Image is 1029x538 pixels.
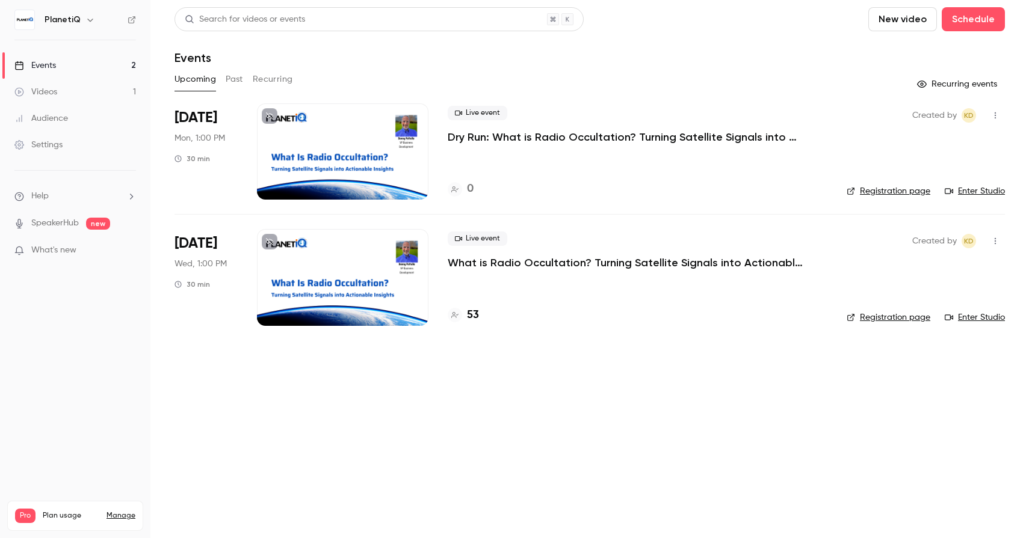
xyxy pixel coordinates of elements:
[448,181,474,197] a: 0
[467,181,474,197] h4: 0
[945,185,1005,197] a: Enter Studio
[964,234,974,248] span: KD
[175,280,210,289] div: 30 min
[15,509,36,523] span: Pro
[31,217,79,230] a: SpeakerHub
[847,185,930,197] a: Registration page
[14,60,56,72] div: Events
[467,307,479,323] h4: 53
[175,154,210,164] div: 30 min
[912,108,957,123] span: Created by
[14,190,136,203] li: help-dropdown-opener
[226,70,243,89] button: Past
[962,108,976,123] span: Karen Dubey
[43,511,99,521] span: Plan usage
[14,86,57,98] div: Videos
[448,255,809,270] a: What is Radio Occultation? Turning Satellite Signals into Actionable Insights
[962,234,976,248] span: Karen Dubey
[942,7,1005,31] button: Schedule
[14,139,63,151] div: Settings
[175,258,227,270] span: Wed, 1:00 PM
[86,218,110,230] span: new
[945,311,1005,323] a: Enter Studio
[175,103,238,200] div: Oct 13 Mon, 12:00 PM (America/Chicago)
[31,190,49,203] span: Help
[175,50,211,65] h1: Events
[868,7,937,31] button: New video
[175,229,238,325] div: Oct 15 Wed, 10:00 AM (America/Los Angeles)
[448,106,507,120] span: Live event
[185,13,305,26] div: Search for videos or events
[448,130,809,144] a: Dry Run: What is Radio Occultation? Turning Satellite Signals into Actionable Insights
[107,511,135,521] a: Manage
[847,311,930,323] a: Registration page
[448,307,479,323] a: 53
[175,234,217,253] span: [DATE]
[964,108,974,123] span: KD
[175,70,216,89] button: Upcoming
[15,10,34,29] img: PlanetiQ
[175,132,225,144] span: Mon, 1:00 PM
[912,75,1005,94] button: Recurring events
[448,231,507,246] span: Live event
[31,244,76,257] span: What's new
[45,14,81,26] h6: PlanetiQ
[14,112,68,124] div: Audience
[253,70,293,89] button: Recurring
[175,108,217,127] span: [DATE]
[912,234,957,248] span: Created by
